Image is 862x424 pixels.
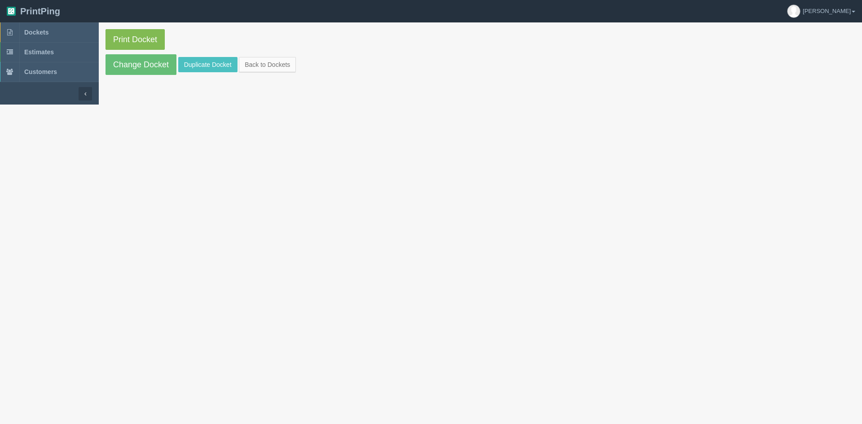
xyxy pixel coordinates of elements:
[7,7,16,16] img: logo-3e63b451c926e2ac314895c53de4908e5d424f24456219fb08d385ab2e579770.png
[24,48,54,56] span: Estimates
[239,57,296,72] a: Back to Dockets
[178,57,237,72] a: Duplicate Docket
[106,29,165,50] a: Print Docket
[24,29,48,36] span: Dockets
[106,54,176,75] a: Change Docket
[787,5,800,17] img: avatar_default-7531ab5dedf162e01f1e0bb0964e6a185e93c5c22dfe317fb01d7f8cd2b1632c.jpg
[24,68,57,75] span: Customers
